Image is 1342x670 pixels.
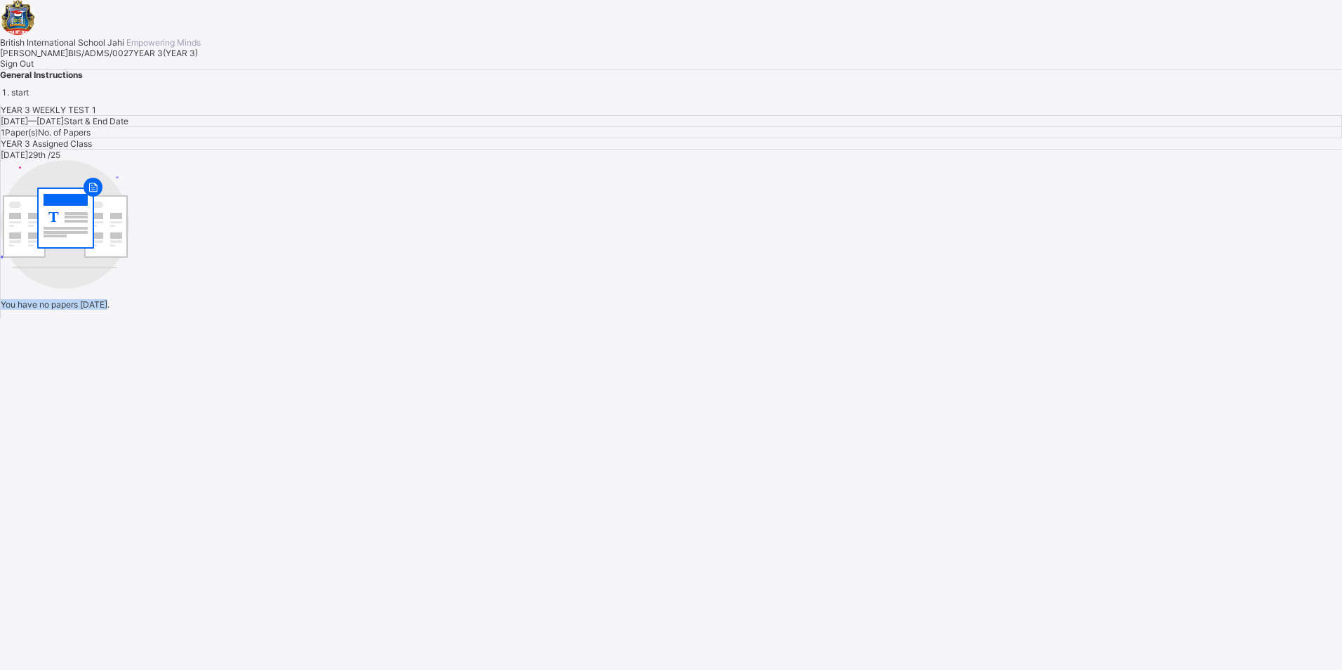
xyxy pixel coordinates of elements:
[1,138,32,149] span: YEAR 3
[1,105,96,115] span: YEAR 3 WEEKLY TEST 1
[48,208,59,225] tspan: T
[133,48,198,58] span: YEAR 3 ( YEAR 3 )
[1,299,1342,310] p: You have no papers [DATE].
[1,116,64,126] span: [DATE] — [DATE]
[124,37,201,48] span: Empowering Minds
[68,48,133,58] span: BIS/ADMS/0027
[1,160,1342,310] div: You have no papers today.
[1,150,60,160] span: [DATE] 29th /25
[32,138,92,149] span: Assigned Class
[38,127,91,138] span: No. of Papers
[11,87,29,98] span: start
[1,127,38,138] span: 1 Paper(s)
[64,116,128,126] span: Start & End Date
